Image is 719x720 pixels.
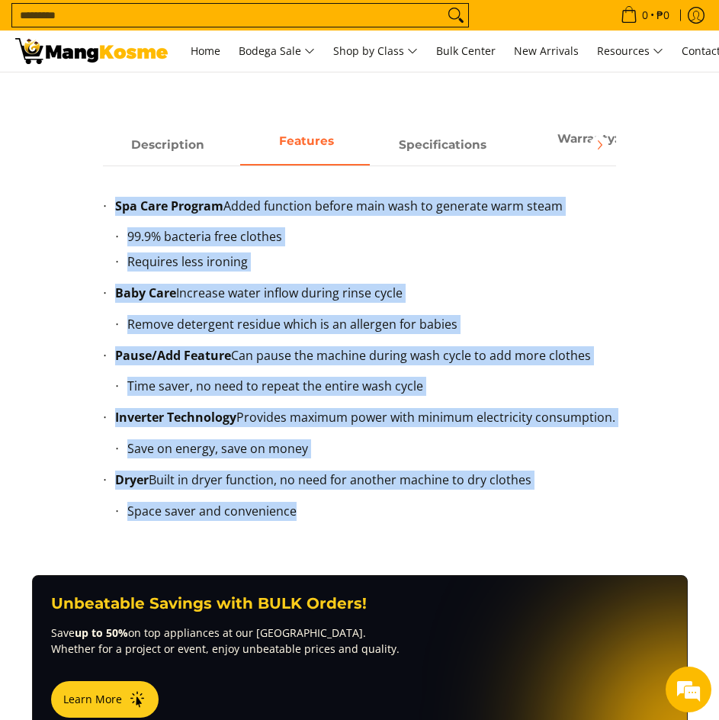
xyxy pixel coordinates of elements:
span: Bodega Sale [239,42,315,61]
li: Built in dryer function, no need for another machine to dry clothes [115,471,615,496]
a: Bodega Sale [231,31,323,72]
strong: up to 50% [75,625,128,640]
button: Search [444,4,468,27]
textarea: Type your message and hit 'Enter' [8,416,290,470]
div: Chat with us now [79,85,256,105]
div: Description 1 [103,166,615,545]
p: Save on top appliances at our [GEOGRAPHIC_DATA]. Whether for a project or event, enjoy unbeatable... [51,625,669,657]
strong: Warranty: [557,131,618,146]
span: Shop by Class [333,42,418,61]
img: Condura Front Load Inverter Washing Machine (Class A) l Mang Kosme [15,38,168,64]
li: Space saver and convenience [127,502,603,527]
li: Added function before main wash to generate warm steam [115,197,615,222]
span: New Arrivals [514,43,579,58]
strong: Spa Care Program [115,198,223,214]
span: Description [103,131,233,158]
a: Description 3 [522,125,652,166]
li: Requires less ironing [127,252,603,278]
span: • [616,7,674,24]
a: Resources [589,31,671,72]
span: Home [191,43,220,58]
li: 99.9% bacteria free clothes [127,227,603,252]
strong: Baby Care [115,284,176,301]
button: Next [583,128,616,162]
strong: Features [279,133,334,148]
strong: Dryer [115,471,149,488]
a: New Arrivals [506,31,586,72]
a: Bulk Center [429,31,503,72]
span: Bulk Center [436,43,496,58]
strong: Inverter Technology [115,409,236,426]
a: Description [103,125,233,166]
li: Increase water inflow during rinse cycle [115,284,615,309]
h3: Unbeatable Savings with BULK Orders! [51,594,669,613]
span: ₱0 [654,10,672,21]
strong: Pause/Add Feature [115,347,231,364]
a: Home [183,31,228,72]
span: Resources [597,42,663,61]
li: Provides maximum power with minimum electricity consumption. [115,408,615,433]
a: Shop by Class [326,31,425,72]
li: Save on energy, save on money [127,439,603,464]
li: Can pause the machine during wash cycle to add more clothes [115,346,615,371]
button: Learn More [51,681,159,718]
div: Minimize live chat window [250,8,287,44]
span: Specifications [377,131,507,158]
span: We're online! [88,192,210,346]
span: 0 [640,10,650,21]
li: Remove detergent residue which is an allergen for babies [127,315,603,340]
a: Description 1 [240,125,370,166]
li: Time saver, no need to repeat the entire wash cycle [127,377,603,402]
a: Description 2 [377,125,507,166]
